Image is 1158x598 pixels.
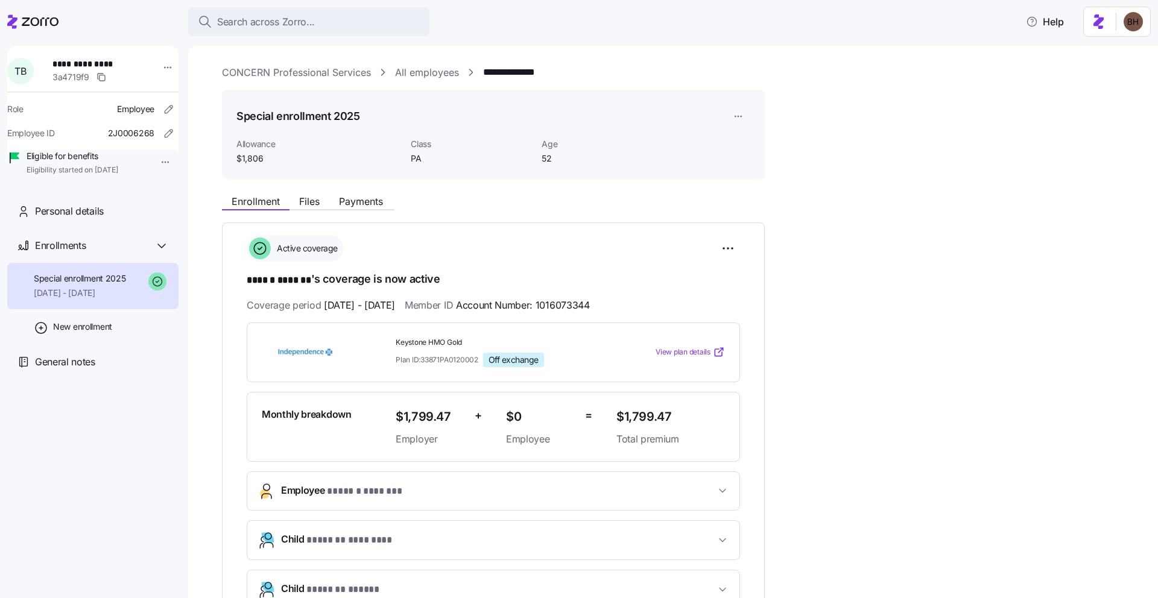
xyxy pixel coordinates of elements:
span: $0 [506,407,575,427]
span: Off exchange [489,354,539,365]
span: Employee [117,103,154,115]
span: Age [542,138,663,150]
span: Child [281,581,379,597]
span: Payments [339,197,383,206]
span: Total premium [616,432,725,447]
span: Help [1026,14,1064,29]
span: [DATE] - [DATE] [324,298,395,313]
span: $1,806 [236,153,401,165]
span: View plan details [656,347,710,358]
span: Role [7,103,24,115]
span: General notes [35,354,95,370]
span: $1,799.47 [396,407,465,427]
span: Active coverage [273,242,338,254]
span: Employee [506,432,575,447]
img: c3c218ad70e66eeb89914ccc98a2927c [1124,12,1143,31]
span: Allowance [236,138,401,150]
span: PA [411,153,532,165]
span: 52 [542,153,663,165]
span: Personal details [35,204,104,219]
span: Keystone HMO Gold [396,338,607,348]
span: + [475,407,482,424]
span: Plan ID: 33871PA0120002 [396,354,478,365]
span: Employee [281,483,402,499]
span: Eligible for benefits [27,150,118,162]
span: Files [299,197,320,206]
span: T B [14,66,26,76]
span: Coverage period [247,298,395,313]
span: Account Number: 1016073344 [456,298,590,313]
span: Employer [396,432,465,447]
span: Employee ID [7,127,55,139]
h1: Special enrollment 2025 [236,109,360,124]
h1: 's coverage is now active [247,271,740,288]
span: New enrollment [53,321,112,333]
img: Independence Blue Cross [262,338,349,366]
span: [DATE] - [DATE] [34,287,126,299]
span: Child [281,532,392,548]
span: Enrollment [232,197,280,206]
button: Help [1016,10,1074,34]
span: Special enrollment 2025 [34,272,126,285]
span: Member ID [405,298,590,313]
span: 2J0006268 [108,127,154,139]
span: = [585,407,592,424]
a: All employees [395,65,459,80]
span: 3a4719f9 [52,71,89,83]
button: Search across Zorro... [188,7,429,36]
span: Eligibility started on [DATE] [27,165,118,175]
a: CONCERN Professional Services [222,65,371,80]
span: $1,799.47 [616,407,725,427]
span: Enrollments [35,238,86,253]
span: Search across Zorro... [217,14,315,30]
span: Monthly breakdown [262,407,352,422]
a: View plan details [656,346,725,358]
span: Class [411,138,532,150]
